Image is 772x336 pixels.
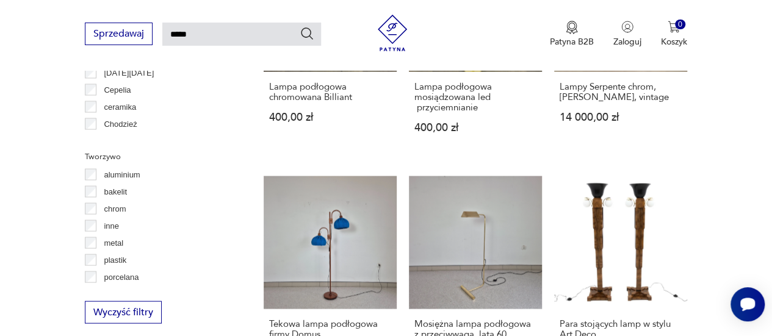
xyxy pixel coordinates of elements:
[560,81,682,102] h3: Lampy Serpente chrom, [PERSON_NAME], vintage
[104,168,140,181] p: aluminium
[731,287,765,321] iframe: Smartsupp widget button
[85,149,234,163] p: Tworzywo
[613,21,641,48] button: Zaloguj
[560,112,682,122] p: 14 000,00 zł
[613,36,641,48] p: Zaloguj
[675,20,685,30] div: 0
[621,21,633,33] img: Ikonka użytkownika
[104,219,119,232] p: inne
[414,81,536,112] h3: Lampa podłogowa mosiądzowana led przyciemnianie
[661,36,687,48] p: Koszyk
[414,122,536,132] p: 400,00 zł
[550,21,594,48] a: Ikona medaluPatyna B2B
[661,21,687,48] button: 0Koszyk
[104,66,154,79] p: [DATE][DATE]
[104,253,126,266] p: plastik
[550,21,594,48] button: Patyna B2B
[104,236,123,249] p: metal
[104,134,134,148] p: Ćmielów
[300,26,314,41] button: Szukaj
[85,301,162,323] button: Wyczyść filtry
[104,100,136,113] p: ceramika
[85,30,153,39] a: Sprzedawaj
[668,21,680,33] img: Ikona koszyka
[104,202,126,215] p: chrom
[269,112,391,122] p: 400,00 zł
[85,23,153,45] button: Sprzedawaj
[104,270,139,284] p: porcelana
[104,185,127,198] p: bakelit
[104,287,129,301] p: porcelit
[550,36,594,48] p: Patyna B2B
[269,81,391,102] h3: Lampa podłogowa chromowana Billiant
[566,21,578,34] img: Ikona medalu
[374,15,411,51] img: Patyna - sklep z meblami i dekoracjami vintage
[104,117,137,130] p: Chodzież
[104,83,131,96] p: Cepelia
